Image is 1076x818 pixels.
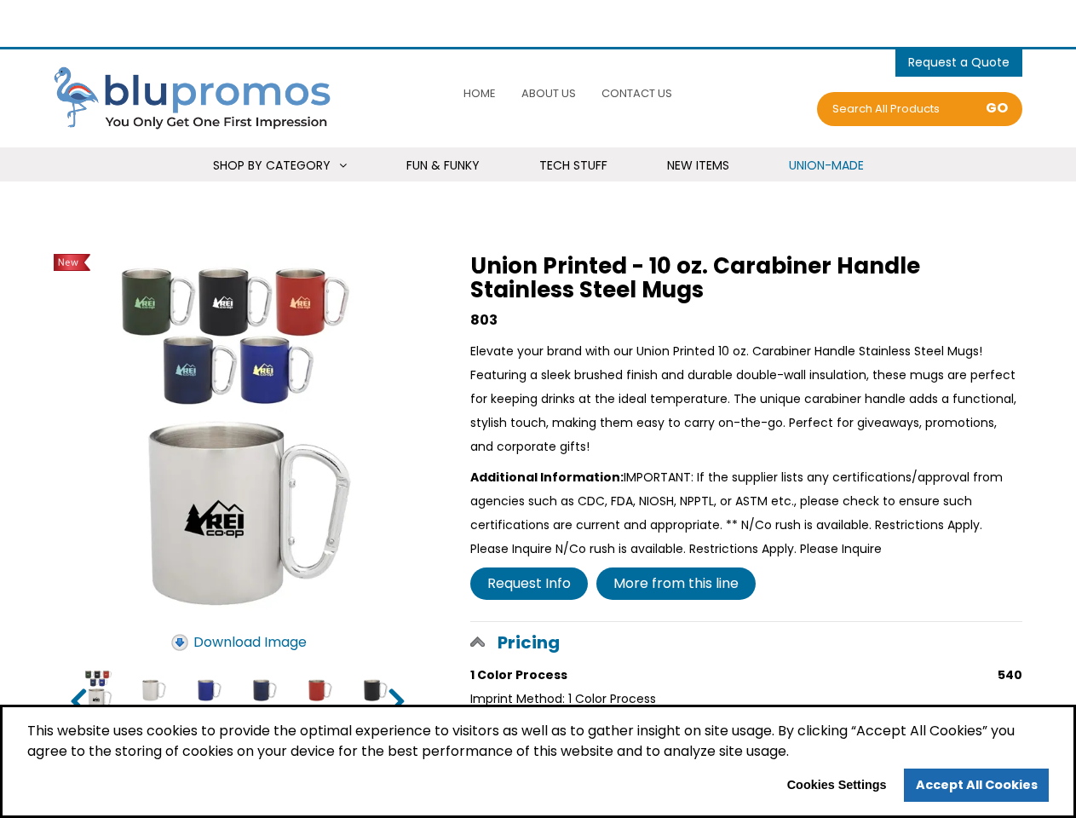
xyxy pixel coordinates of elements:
input: Union Printed - 10 oz. Carabiner Handle Stainless Steel Mugs [299,669,342,711]
a: Download Image [158,621,318,663]
span: Fun & Funky [406,157,480,174]
span: Contact Us [601,85,672,101]
a: Contact Us [597,75,676,112]
a: More from this line [596,567,756,600]
input: Union Printed - 10 oz. Carabiner Handle Stainless Steel Mugs [354,669,397,711]
span: About Us [521,85,576,101]
strong: Additional Information [470,469,624,486]
a: allow cookies [904,769,1049,803]
a: Shop By Category [192,147,368,184]
h6: 540 [998,663,1022,687]
img: Blupromos LLC's Logo [54,66,344,132]
a: Tech Stuff [518,147,629,184]
span: Tech Stuff [539,157,607,174]
input: Union Printed - 10 oz. Carabiner Handle Stainless Steel Mugs [78,669,120,711]
span: 1 Color Process [470,666,567,683]
span: Shop By Category [213,157,331,174]
input: Union Printed - 10 oz. Carabiner Handle Stainless Steel Mugs [133,669,175,711]
input: Union Printed - 10 oz. Carabiner Handle Stainless Steel Mugs [188,669,231,711]
input: Union Printed - 10 oz. Carabiner Handle Stainless Steel Mugs [244,669,286,711]
div: IMPORTANT: If the supplier lists any certifications/approval from agencies such as CDC, FDA, NIOS... [470,465,1022,561]
a: Pricing [470,622,1022,663]
span: items - Cart [908,54,1010,75]
a: New Items [646,147,751,184]
div: Imprint Method: 1 Color Process [470,663,1022,711]
span: Home [463,85,496,101]
div: Product Number [998,663,1022,687]
div: 803 [470,308,1022,332]
a: Union-Made [768,147,885,184]
img: Union Printed - 10 oz. Carabiner Handle Stainless Steel Mugs [54,254,422,622]
span: This website uses cookies to provide the optimal experience to visitors as well as to gather insi... [27,721,1049,769]
a: Home [459,75,500,112]
span: Union Printed - 10 oz. Carabiner Handle Stainless Steel Mugs [470,251,920,305]
button: Cookies Settings [775,772,898,799]
span: New Items [667,157,729,174]
a: Fun & Funky [385,147,501,184]
button: items - Cart [908,49,1010,75]
span: Union-Made [789,157,864,174]
a: About Us [517,75,580,112]
div: Elevate your brand with our Union Printed 10 oz. Carabiner Handle Stainless Steel Mugs! Featuring... [470,339,1022,458]
div: New [54,254,92,271]
a: Request Info [470,567,588,600]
